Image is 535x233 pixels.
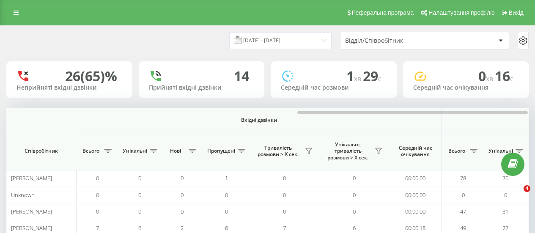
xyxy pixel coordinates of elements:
div: 14 [234,68,249,84]
div: Середній час очікування [413,84,519,91]
span: 31 [502,208,508,215]
span: хв [354,74,363,83]
td: 00:00:00 [389,170,442,186]
span: 0 [353,174,356,182]
div: Відділ/Співробітник [345,37,446,44]
span: Пропущені [207,148,235,154]
span: Вихід [509,9,524,16]
span: 27 [502,224,508,232]
span: [PERSON_NAME] [11,224,52,232]
span: 0 [353,191,356,199]
span: 49 [460,224,466,232]
div: Неприйняті вхідні дзвінки [16,84,122,91]
span: 0 [283,174,286,182]
span: [PERSON_NAME] [11,208,52,215]
span: 0 [225,191,228,199]
span: Нові [165,148,186,154]
span: 0 [181,208,184,215]
iframe: Intercom live chat [506,185,527,206]
td: 00:00:00 [389,203,442,220]
span: 16 [495,67,513,85]
span: 47 [460,208,466,215]
span: 7 [283,224,286,232]
span: Налаштування профілю [428,9,494,16]
span: 29 [363,67,381,85]
span: 6 [138,224,141,232]
span: 0 [138,174,141,182]
span: c [378,74,381,83]
span: Тривалість розмови > Х сек. [254,145,302,158]
span: Вхідні дзвінки [98,117,420,123]
span: Реферальна програма [352,9,414,16]
div: Середній час розмови [281,84,387,91]
span: Унікальні [488,148,513,154]
span: 2 [181,224,184,232]
span: [PERSON_NAME] [11,174,52,182]
div: 26 (65)% [65,68,117,84]
span: 6 [225,224,228,232]
span: 0 [181,174,184,182]
span: 6 [353,224,356,232]
span: Всього [80,148,102,154]
span: 0 [353,208,356,215]
span: 70 [502,174,508,182]
span: 4 [524,185,530,192]
span: 0 [478,67,495,85]
span: Всього [446,148,467,154]
span: 0 [504,191,507,199]
span: c [510,74,513,83]
span: 1 [225,174,228,182]
span: Співробітник [14,148,69,154]
span: Унікальні, тривалість розмови > Х сек. [324,141,372,161]
span: 0 [138,208,141,215]
span: 0 [96,191,99,199]
div: Прийняті вхідні дзвінки [149,84,255,91]
span: 78 [460,174,466,182]
span: 0 [181,191,184,199]
span: 0 [96,208,99,215]
span: Середній час очікування [395,145,435,158]
span: Унікальні [123,148,147,154]
span: 1 [346,67,363,85]
span: 0 [283,208,286,215]
span: хв [486,74,495,83]
span: 0 [225,208,228,215]
span: Unknown [11,191,35,199]
span: 7 [96,224,99,232]
span: 0 [283,191,286,199]
span: 0 [96,174,99,182]
span: 0 [462,191,465,199]
td: 00:00:00 [389,186,442,203]
span: 0 [138,191,141,199]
